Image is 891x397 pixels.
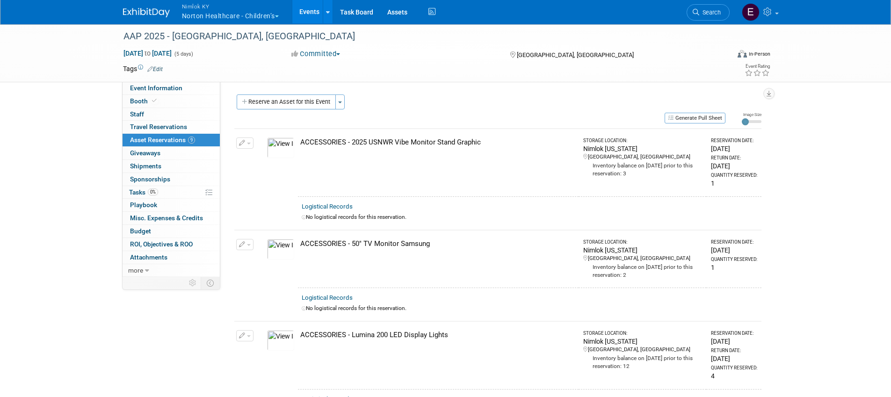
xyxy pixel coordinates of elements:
span: to [143,50,152,57]
a: Booth [123,95,220,108]
img: ExhibitDay [123,8,170,17]
span: 0% [148,188,158,195]
img: Elizabeth Griffin [742,3,760,21]
span: Booth [130,97,159,105]
div: Quantity Reserved: [711,172,757,179]
div: ACCESSORIES - 2025 USNWR Vibe Monitor Stand Graphic [300,137,575,147]
img: Format-Inperson.png [738,50,747,58]
a: Logistical Records [302,203,353,210]
span: 9 [188,137,195,144]
span: Shipments [130,162,161,170]
a: Playbook [123,199,220,211]
a: Logistical Records [302,294,353,301]
span: Tasks [129,188,158,196]
div: Nimlok [US_STATE] [583,337,703,346]
button: Generate Pull Sheet [665,113,725,123]
span: Nimlok KY [182,1,279,11]
span: Giveaways [130,149,160,157]
span: [DATE] [DATE] [123,49,172,58]
span: Search [699,9,721,16]
div: Inventory balance on [DATE] prior to this reservation: 3 [583,161,703,178]
i: Booth reservation complete [152,98,157,103]
img: View Images [267,239,294,260]
div: [DATE] [711,161,757,171]
span: ROI, Objectives & ROO [130,240,193,248]
a: Tasks0% [123,186,220,199]
a: Shipments [123,160,220,173]
span: more [128,267,143,274]
div: ACCESSORIES - 50" TV Monitor Samsung [300,239,575,249]
div: Nimlok [US_STATE] [583,245,703,255]
div: [GEOGRAPHIC_DATA], [GEOGRAPHIC_DATA] [583,346,703,354]
span: Asset Reservations [130,136,195,144]
a: ROI, Objectives & ROO [123,238,220,251]
div: Storage Location: [583,137,703,144]
div: Quantity Reserved: [711,365,757,371]
a: Travel Reservations [123,121,220,133]
a: more [123,264,220,277]
div: [GEOGRAPHIC_DATA], [GEOGRAPHIC_DATA] [583,153,703,161]
div: Quantity Reserved: [711,256,757,263]
span: Playbook [130,201,157,209]
div: [DATE] [711,144,757,153]
div: Storage Location: [583,330,703,337]
td: Tags [123,64,163,73]
span: Sponsorships [130,175,170,183]
div: [DATE] [711,354,757,363]
div: Image Size [742,112,761,117]
a: Event Information [123,82,220,94]
a: Search [687,4,730,21]
div: Event Rating [745,64,770,69]
td: Toggle Event Tabs [201,277,220,289]
span: Staff [130,110,144,118]
button: Reserve an Asset for this Event [237,94,336,109]
div: Inventory balance on [DATE] prior to this reservation: 12 [583,354,703,370]
a: Misc. Expenses & Credits [123,212,220,224]
div: Nimlok [US_STATE] [583,144,703,153]
a: Edit [147,66,163,72]
a: Attachments [123,251,220,264]
span: Attachments [130,253,167,261]
div: In-Person [748,51,770,58]
span: Event Information [130,84,182,92]
div: 1 [711,179,757,188]
div: Event Format [674,49,771,63]
div: No logistical records for this reservation. [302,213,758,221]
div: Return Date: [711,155,757,161]
div: Reservation Date: [711,239,757,245]
span: Budget [130,227,151,235]
div: Reservation Date: [711,330,757,337]
a: Sponsorships [123,173,220,186]
div: No logistical records for this reservation. [302,304,758,312]
a: Giveaways [123,147,220,159]
img: View Images [267,330,294,351]
span: (5 days) [174,51,193,57]
a: Asset Reservations9 [123,134,220,146]
span: Travel Reservations [130,123,187,130]
div: 4 [711,371,757,381]
img: View Images [267,137,294,158]
div: [GEOGRAPHIC_DATA], [GEOGRAPHIC_DATA] [583,255,703,262]
div: 1 [711,263,757,272]
div: ACCESSORIES - Lumina 200 LED Display Lights [300,330,575,340]
div: [DATE] [711,337,757,346]
div: [DATE] [711,245,757,255]
span: [GEOGRAPHIC_DATA], [GEOGRAPHIC_DATA] [517,51,634,58]
div: AAP 2025 - [GEOGRAPHIC_DATA], [GEOGRAPHIC_DATA] [120,28,716,45]
td: Personalize Event Tab Strip [185,277,201,289]
div: Reservation Date: [711,137,757,144]
div: Inventory balance on [DATE] prior to this reservation: 2 [583,262,703,279]
a: Staff [123,108,220,121]
div: Return Date: [711,347,757,354]
a: Budget [123,225,220,238]
span: Misc. Expenses & Credits [130,214,203,222]
div: Storage Location: [583,239,703,245]
button: Committed [288,49,344,59]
